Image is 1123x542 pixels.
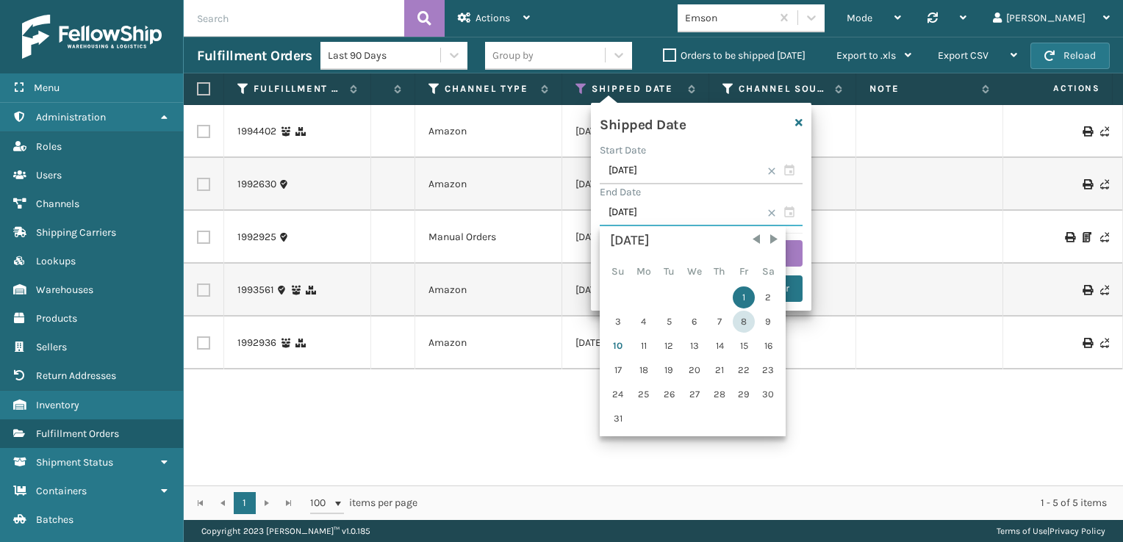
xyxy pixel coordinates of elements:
[869,82,975,95] label: Note
[562,211,709,264] td: [DATE] 03:28:54 pm
[606,408,629,430] div: Sun Aug 31 2025
[445,82,534,95] label: Channel Type
[836,49,896,62] span: Export to .xls
[237,283,274,297] a: 1993561
[757,335,779,357] div: Sat Aug 16 2025
[708,359,731,381] div: Thu Aug 21 2025
[847,12,872,24] span: Mode
[36,399,79,411] span: Inventory
[600,186,641,198] label: End Date
[36,283,93,296] span: Warehouses
[328,48,442,63] div: Last 90 Days
[1100,338,1109,348] i: Never Shipped
[767,232,781,247] span: Next Month
[658,359,680,381] div: Tue Aug 19 2025
[636,265,651,278] abbr: Monday
[997,526,1047,536] a: Terms of Use
[562,105,709,158] td: [DATE] 03:28:52 pm
[1065,232,1074,242] i: Print Label
[476,12,510,24] span: Actions
[415,264,562,317] td: Amazon
[592,82,681,95] label: Shipped Date
[36,226,116,239] span: Shipping Carriers
[757,311,779,333] div: Sat Aug 09 2025
[733,286,755,308] div: Fri Aug 01 2025
[1083,338,1091,348] i: Print Label
[1030,43,1110,69] button: Reload
[600,200,803,226] input: MM/DD/YYYY
[600,112,686,134] h4: Shipped Date
[415,105,562,158] td: Amazon
[1083,179,1091,189] i: Print Label
[682,359,706,381] div: Wed Aug 20 2025
[36,140,62,153] span: Roles
[562,158,709,211] td: [DATE] 10:21:49 am
[415,211,562,264] td: Manual Orders
[682,383,706,405] div: Wed Aug 27 2025
[685,10,772,26] div: Emson
[201,520,370,542] p: Copyright 2023 [PERSON_NAME]™ v 1.0.185
[631,383,656,405] div: Mon Aug 25 2025
[600,144,646,156] label: Start Date
[1100,285,1109,295] i: Never Shipped
[658,335,680,357] div: Tue Aug 12 2025
[36,341,67,353] span: Sellers
[606,335,629,357] div: Sun Aug 10 2025
[606,359,629,381] div: Sun Aug 17 2025
[631,359,656,381] div: Mon Aug 18 2025
[733,359,755,381] div: Fri Aug 22 2025
[36,312,77,325] span: Products
[708,335,731,357] div: Thu Aug 14 2025
[757,286,779,308] div: Sat Aug 02 2025
[415,317,562,369] td: Amazon
[1083,126,1091,137] i: Print Label
[1100,179,1109,189] i: Never Shipped
[682,335,706,357] div: Wed Aug 13 2025
[749,232,764,247] span: Previous Month
[664,265,675,278] abbr: Tuesday
[733,335,755,357] div: Fri Aug 15 2025
[492,48,534,63] div: Group by
[687,265,702,278] abbr: Wednesday
[757,383,779,405] div: Sat Aug 30 2025
[1083,285,1091,295] i: Print Label
[310,496,332,510] span: 100
[762,265,775,278] abbr: Saturday
[708,383,731,405] div: Thu Aug 28 2025
[606,383,629,405] div: Sun Aug 24 2025
[938,49,989,62] span: Export CSV
[1007,76,1109,101] span: Actions
[237,177,276,192] a: 1992630
[631,311,656,333] div: Mon Aug 04 2025
[310,492,417,514] span: items per page
[739,265,748,278] abbr: Friday
[658,311,680,333] div: Tue Aug 05 2025
[562,264,709,317] td: [DATE] 10:21:54 am
[36,456,113,469] span: Shipment Status
[1050,526,1105,536] a: Privacy Policy
[708,311,731,333] div: Thu Aug 07 2025
[237,230,276,245] a: 1992925
[237,336,276,350] a: 1992936
[631,335,656,357] div: Mon Aug 11 2025
[1083,232,1091,242] i: Print Packing Slip
[997,520,1105,542] div: |
[1100,232,1109,242] i: Never Shipped
[1100,126,1109,137] i: Never Shipped
[36,485,87,497] span: Containers
[663,49,806,62] label: Orders to be shipped [DATE]
[757,359,779,381] div: Sat Aug 23 2025
[606,311,629,333] div: Sun Aug 03 2025
[611,265,625,278] abbr: Sunday
[658,383,680,405] div: Tue Aug 26 2025
[562,317,709,369] td: [DATE] 10:21:53 am
[36,369,116,382] span: Return Addresses
[36,198,79,210] span: Channels
[36,427,119,440] span: Fulfillment Orders
[682,311,706,333] div: Wed Aug 06 2025
[234,492,256,514] a: 1
[36,169,62,181] span: Users
[34,82,60,94] span: Menu
[36,255,76,267] span: Lookups
[36,513,73,526] span: Batches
